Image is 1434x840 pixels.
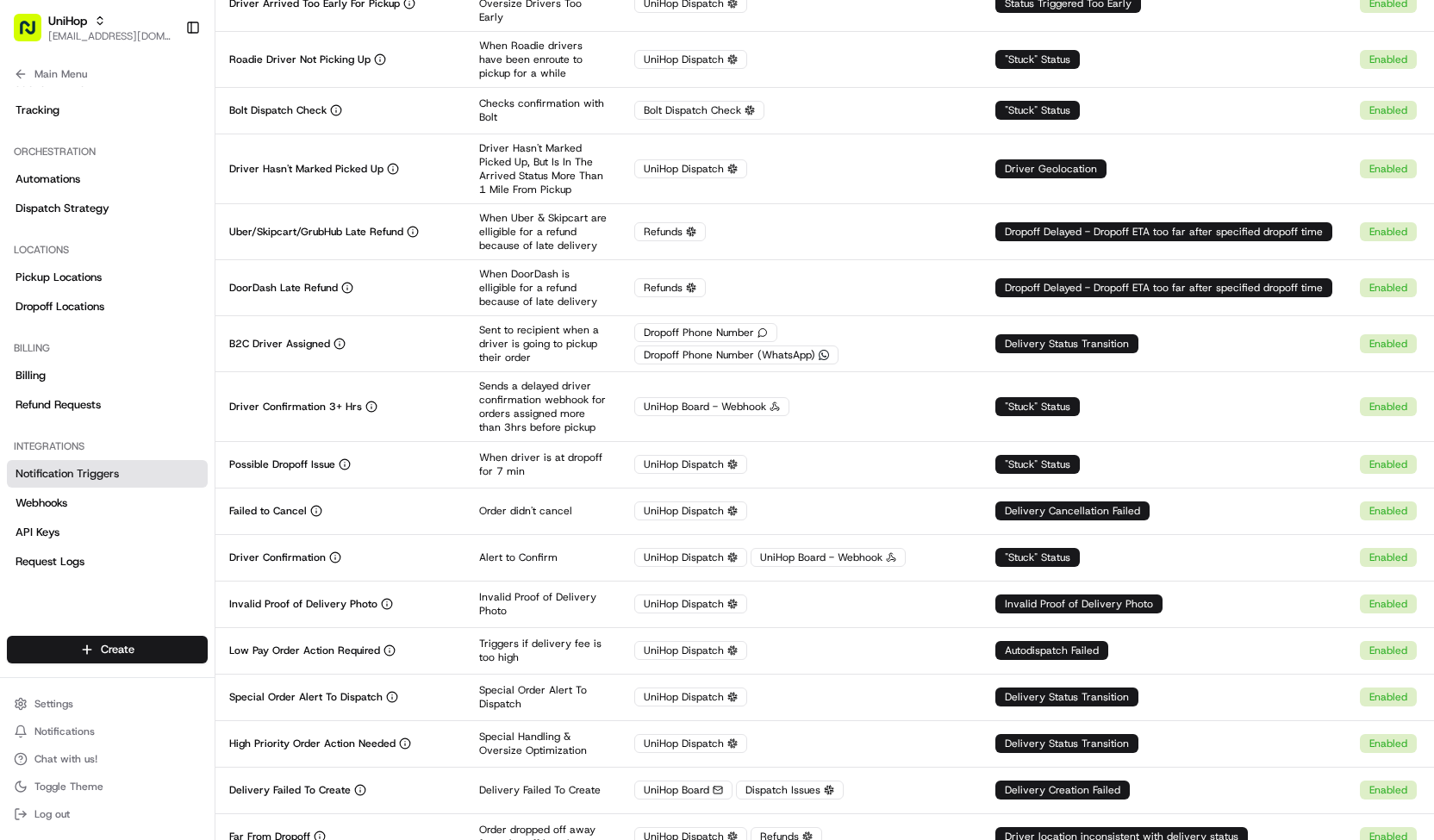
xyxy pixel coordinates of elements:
div: Refunds [634,222,706,241]
span: Knowledge Base [34,249,132,266]
div: UniHop Dispatch [634,688,747,706]
span: Billing [16,368,46,383]
button: Start new chat [293,169,314,190]
a: 💻API Documentation [139,242,284,273]
div: UniHop Dispatch [634,594,747,613]
button: Create [7,636,208,663]
p: Order didn't cancel [479,504,607,518]
span: API Documentation [163,249,277,266]
a: Webhooks [7,489,208,517]
div: UniHop Dispatch [634,455,747,474]
div: Delivery Status Transition [995,688,1138,706]
p: Triggers if delivery fee is too high [479,637,607,664]
p: When DoorDash is elligible for a refund because of late delivery [479,267,607,308]
div: Enabled [1360,594,1417,613]
input: Clear [45,110,284,128]
span: Toggle Theme [34,780,103,793]
button: UniHop[EMAIL_ADDRESS][DOMAIN_NAME] [7,7,178,48]
div: Enabled [1360,222,1417,241]
a: Billing [7,362,208,389]
p: When Roadie drivers have been enroute to pickup for a while [479,39,607,80]
span: API Keys [16,525,59,540]
div: Enabled [1360,50,1417,69]
div: "Stuck" Status [995,455,1080,474]
span: Create [101,642,134,657]
p: B2C Driver Assigned [229,337,330,351]
span: Notifications [34,725,95,738]
div: Enabled [1360,159,1417,178]
div: Enabled [1360,455,1417,474]
p: High Priority Order Action Needed [229,737,396,750]
div: UniHop Dispatch [634,50,747,69]
a: Pickup Locations [7,264,208,291]
button: UniHop [48,12,87,29]
p: When Uber & Skipcart are elligible for a refund because of late delivery [479,211,607,252]
div: Dropoff Phone Number (WhatsApp) [634,345,839,364]
div: UniHop Dispatch [634,159,747,178]
span: Pickup Locations [16,270,102,285]
p: Driver Hasn't Marked Picked Up, But Is In The Arrived Status More Than 1 Mile From Pickup [479,141,607,196]
p: Special Handling & Oversize Optimization [479,730,607,757]
div: UniHop Board - Webhook [751,548,906,567]
div: Billing [7,334,208,362]
a: Automations [7,165,208,193]
div: Enabled [1360,641,1417,660]
div: Dropoff Phone Number [634,323,777,342]
a: API Keys [7,519,208,546]
p: Delivery Failed To Create [229,783,351,797]
p: Low Pay Order Action Required [229,644,380,657]
p: Uber/Skipcart/GrubHub Late Refund [229,225,403,239]
button: Chat with us! [7,747,208,771]
span: Notification Triggers [16,466,119,482]
div: Enabled [1360,397,1417,416]
div: "Stuck" Status [995,548,1080,567]
p: Driver Confirmation 3+ Hrs [229,400,362,414]
div: Enabled [1360,334,1417,353]
p: DoorDash Late Refund [229,281,338,295]
span: Main Menu [34,67,87,81]
span: Dropoff Locations [16,299,104,314]
a: Tracking [7,96,208,124]
p: Invalid Proof of Delivery Photo [479,590,607,618]
div: Enabled [1360,548,1417,567]
span: Log out [34,807,70,821]
span: Webhooks [16,495,67,511]
div: Invalid Proof of Delivery Photo [995,594,1163,613]
span: Chat with us! [34,752,97,766]
div: Dispatch Issues [736,781,844,800]
div: Enabled [1360,101,1417,120]
span: Pylon [171,291,209,304]
button: Notifications [7,719,208,744]
img: Nash [17,16,52,51]
div: Locations [7,236,208,264]
img: 1736555255976-a54dd68f-1ca7-489b-9aae-adbdc363a1c4 [17,164,48,195]
p: Possible Dropoff Issue [229,457,335,471]
a: Request Logs [7,548,208,576]
button: Settings [7,692,208,716]
button: Log out [7,802,208,826]
div: Refunds [634,278,706,297]
p: Failed to Cancel [229,504,307,518]
div: UniHop Board [634,781,733,800]
p: Sends a delayed driver confirmation webhook for orders assigned more than 3hrs before pickup [479,379,607,434]
div: Driver Geolocation [995,159,1107,178]
p: Driver Hasn't Marked Picked Up [229,162,383,176]
button: [EMAIL_ADDRESS][DOMAIN_NAME] [48,29,171,43]
div: UniHop Dispatch [634,641,747,660]
p: Invalid Proof of Delivery Photo [229,597,377,611]
div: Enabled [1360,781,1417,800]
p: Delivery Failed To Create [479,783,607,797]
a: 📗Knowledge Base [10,242,139,273]
div: UniHop Dispatch [634,734,747,753]
div: Start new chat [59,164,283,181]
div: Enabled [1360,501,1417,520]
div: UniHop Board - Webhook [634,397,789,416]
p: Roadie Driver Not Picking Up [229,53,371,66]
div: UniHop Dispatch [634,501,747,520]
div: "Stuck" Status [995,101,1080,120]
div: Delivery Status Transition [995,334,1138,353]
a: Dropoff Locations [7,293,208,320]
p: Driver Confirmation [229,551,326,564]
